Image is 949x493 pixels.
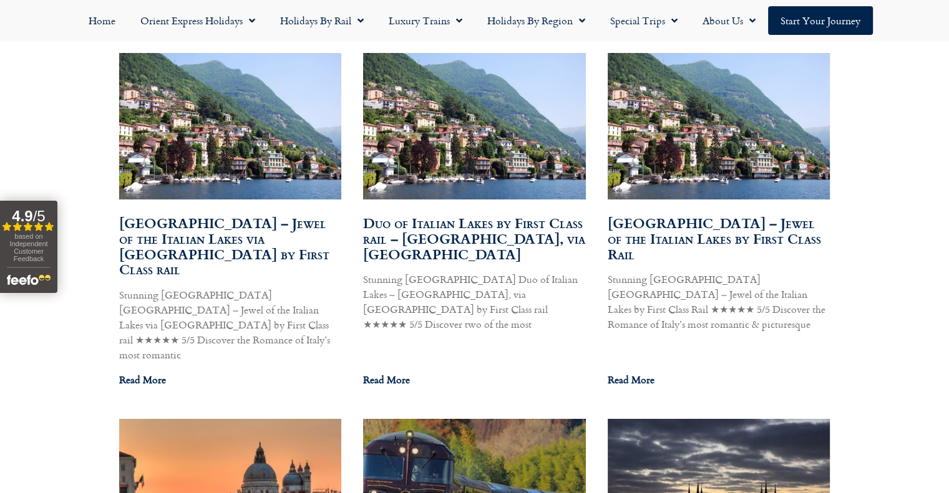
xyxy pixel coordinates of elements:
a: Orient Express Holidays [128,6,268,35]
p: Stunning [GEOGRAPHIC_DATA] [GEOGRAPHIC_DATA] – Jewel of the Italian Lakes by First Class Rail ★★★... [608,272,830,332]
nav: Menu [6,6,943,35]
a: Duo of Italian Lakes by First Class rail – [GEOGRAPHIC_DATA], via [GEOGRAPHIC_DATA] [363,213,585,264]
p: Stunning [GEOGRAPHIC_DATA] Duo of Italian Lakes – [GEOGRAPHIC_DATA], via [GEOGRAPHIC_DATA] by Fir... [363,272,586,332]
a: Read more about Lake Como – Jewel of the Italian Lakes via Locarno by First Class rail [119,372,166,387]
a: About Us [690,6,768,35]
a: Holidays by Region [475,6,598,35]
a: Luxury Trains [376,6,475,35]
a: Read more about Lake Como – Jewel of the Italian Lakes by First Class Rail [608,372,655,387]
a: Home [76,6,128,35]
a: Holidays by Rail [268,6,376,35]
a: Start your Journey [768,6,873,35]
p: Stunning [GEOGRAPHIC_DATA] [GEOGRAPHIC_DATA] – Jewel of the Italian Lakes via [GEOGRAPHIC_DATA] b... [119,287,342,362]
a: Special Trips [598,6,690,35]
a: [GEOGRAPHIC_DATA] – Jewel of the Italian Lakes by First Class Rail [608,213,821,264]
a: [GEOGRAPHIC_DATA] – Jewel of the Italian Lakes via [GEOGRAPHIC_DATA] by First Class rail [119,213,329,279]
a: Read more about Duo of Italian Lakes by First Class rail – Lake Como & Lake Garda, via Switzerland [363,372,410,387]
